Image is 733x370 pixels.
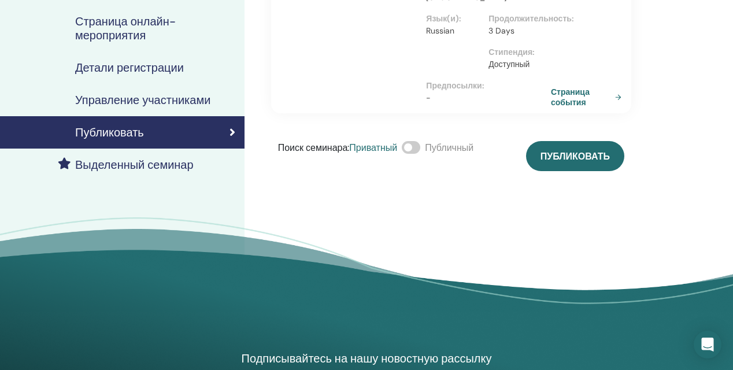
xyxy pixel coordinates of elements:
[541,150,610,162] span: Публиковать
[426,25,482,37] p: Russian
[425,142,473,154] span: Публичный
[75,125,144,139] h4: Публиковать
[75,14,235,42] h4: Страница онлайн-мероприятия
[488,25,544,37] p: 3 Days
[426,92,551,104] p: -
[488,13,544,25] p: Продолжительность :
[488,58,544,71] p: Доступный
[278,142,350,154] span: Поиск семинара :
[488,46,544,58] p: Стипендия :
[426,80,551,92] p: Предпосылки :
[551,87,626,108] a: Страница события
[349,142,397,154] span: Приватный
[526,141,624,171] button: Публиковать
[694,331,721,358] div: Open Intercom Messenger
[75,93,210,107] h4: Управление участниками
[233,351,500,366] h4: Подписывайтесь на нашу новостную рассылку
[426,13,482,25] p: Язык(и) :
[75,61,184,75] h4: Детали регистрации
[75,158,194,172] h4: Выделенный семинар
